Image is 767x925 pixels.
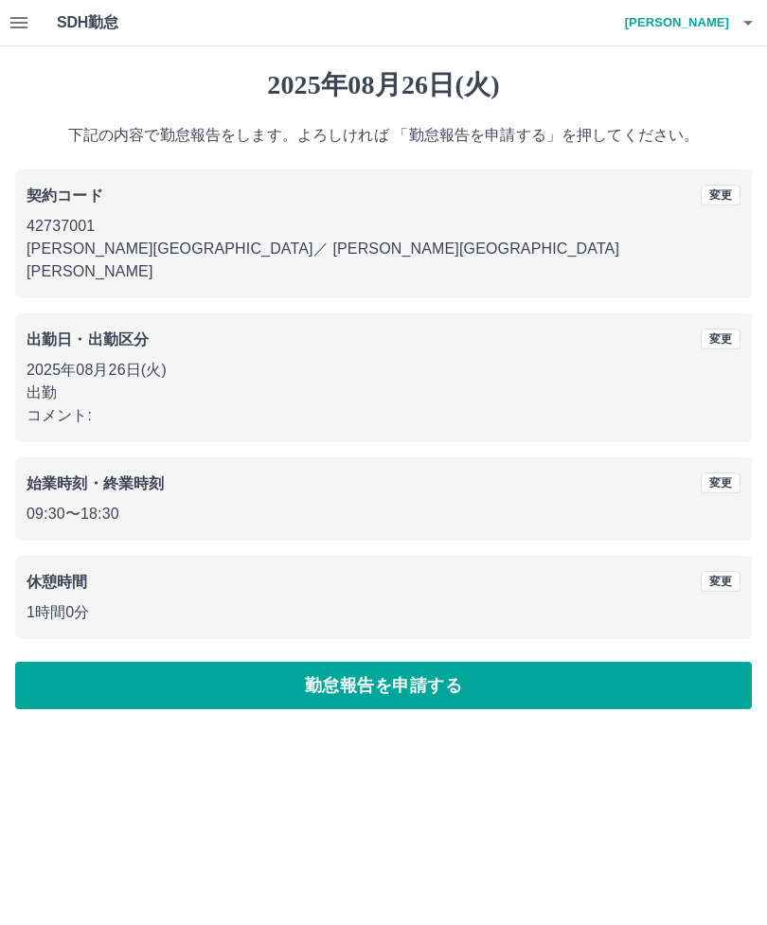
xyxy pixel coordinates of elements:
b: 休憩時間 [27,574,88,590]
button: 変更 [701,185,740,205]
b: 契約コード [27,187,103,204]
p: 09:30 〜 18:30 [27,503,740,525]
p: 出勤 [27,382,740,404]
button: 勤怠報告を申請する [15,662,752,709]
p: 下記の内容で勤怠報告をします。よろしければ 「勤怠報告を申請する」を押してください。 [15,124,752,147]
button: 変更 [701,329,740,349]
p: 2025年08月26日(火) [27,359,740,382]
p: [PERSON_NAME][GEOGRAPHIC_DATA] ／ [PERSON_NAME][GEOGRAPHIC_DATA][PERSON_NAME] [27,238,740,283]
b: 始業時刻・終業時刻 [27,475,164,491]
p: 1時間0分 [27,601,740,624]
button: 変更 [701,472,740,493]
p: 42737001 [27,215,740,238]
h1: 2025年08月26日(火) [15,69,752,101]
p: コメント: [27,404,740,427]
b: 出勤日・出勤区分 [27,331,149,347]
button: 変更 [701,571,740,592]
